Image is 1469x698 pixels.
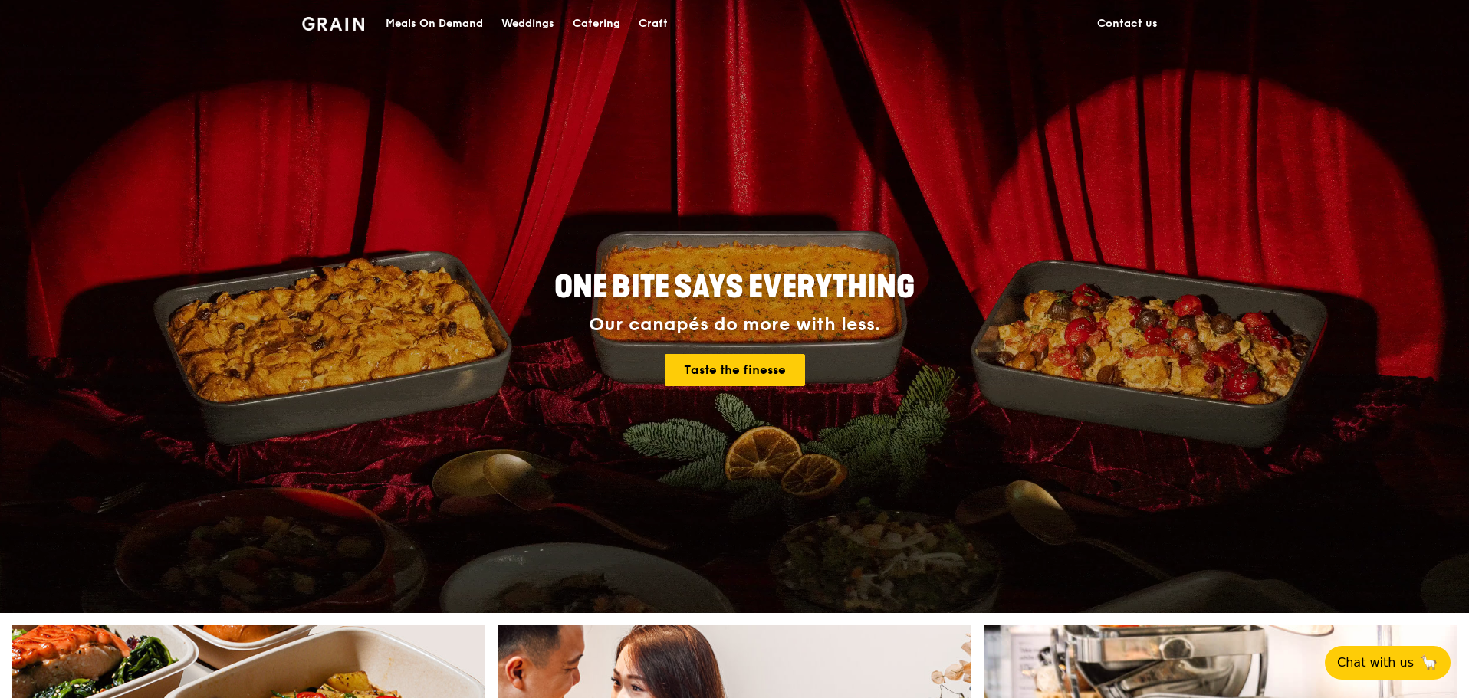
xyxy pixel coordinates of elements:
div: Craft [639,1,668,47]
span: Chat with us [1337,654,1414,672]
div: Our canapés do more with less. [458,314,1011,336]
div: Catering [573,1,620,47]
a: Craft [629,1,677,47]
a: Contact us [1088,1,1167,47]
button: Chat with us🦙 [1325,646,1451,680]
a: Weddings [492,1,564,47]
img: Grain [302,17,364,31]
div: Meals On Demand [386,1,483,47]
a: Taste the finesse [665,354,805,386]
a: Catering [564,1,629,47]
div: Weddings [501,1,554,47]
span: ONE BITE SAYS EVERYTHING [554,269,915,306]
span: 🦙 [1420,654,1438,672]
